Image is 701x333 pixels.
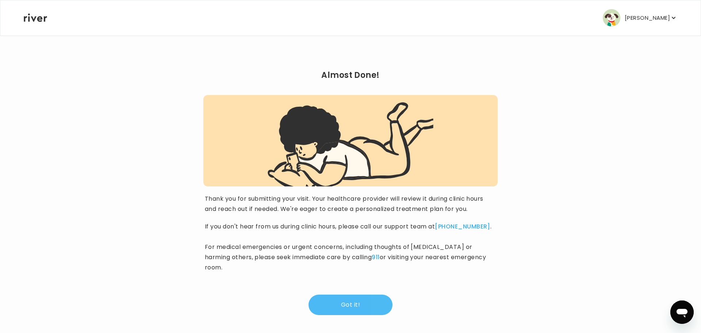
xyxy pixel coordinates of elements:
[603,9,620,27] img: user avatar
[203,70,498,80] h2: Almost Done!
[435,222,490,231] a: [PHONE_NUMBER]
[625,13,670,23] p: [PERSON_NAME]
[205,194,496,214] p: Thank you for submitting your visit. Your healthcare provider will review it during clinic hours ...
[268,102,433,186] img: visit complete graphic
[205,242,496,273] p: For medical emergencies or urgent concerns, including thoughts of [MEDICAL_DATA] or harming other...
[603,9,677,27] button: user avatar[PERSON_NAME]
[670,300,694,324] iframe: Button to launch messaging window
[309,295,392,315] button: Got it!
[205,222,492,232] p: If you don't hear from us during clinic hours, please call our support team at .
[372,253,379,261] a: 911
